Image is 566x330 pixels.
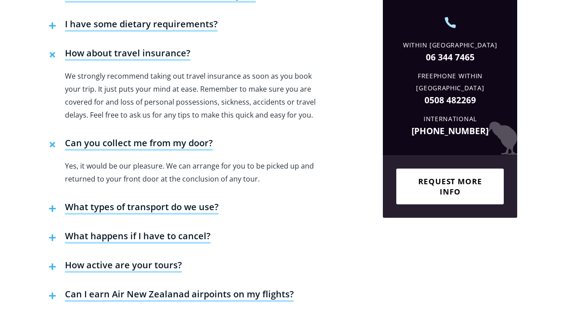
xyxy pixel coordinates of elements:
a: 0508 482269 [390,94,510,106]
p: We strongly recommend taking out travel insurance as soon as you book your trip. It just puts you... [65,70,326,122]
div: Within [GEOGRAPHIC_DATA] [390,39,510,51]
button: I have some dietary requirements? [44,12,222,41]
a: Request more info [396,169,504,204]
h4: What happens if I have to cancel? [65,230,210,244]
button: How active are your tours? [44,253,186,282]
button: What happens if I have to cancel? [44,224,215,253]
h4: Can I earn Air New Zealanad airpoints on my flights? [65,288,294,302]
p: Yes, it would be our pleasure. We can arrange for you to be picked up and returned to your front ... [65,160,326,186]
div: International [390,113,510,125]
a: 06 344 7465 [390,51,510,63]
h4: How about travel insurance? [65,47,190,61]
h4: Can you collect me from my door? [65,137,213,151]
h4: I have some dietary requirements? [65,18,218,32]
h4: How active are your tours? [65,259,182,273]
a: [PHONE_NUMBER] [390,125,510,137]
div: Freephone Within [GEOGRAPHIC_DATA] [390,70,510,94]
button: What types of transport do we use? [44,195,223,224]
h4: What types of transport do we use? [65,201,219,215]
button: How about travel insurance? [44,41,195,70]
button: Can you collect me from my door? [44,131,217,160]
button: Can I earn Air New Zealanad airpoints on my flights? [44,282,298,311]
